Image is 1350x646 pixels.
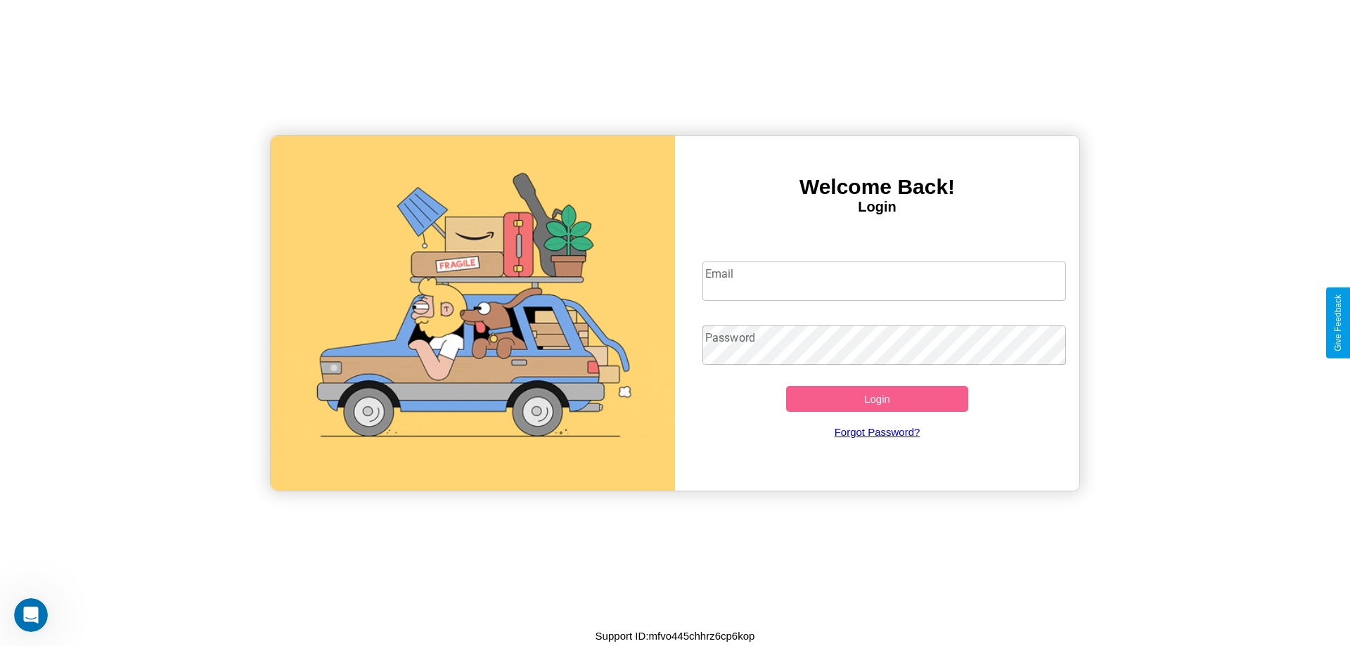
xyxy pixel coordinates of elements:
[675,199,1079,215] h4: Login
[786,386,968,412] button: Login
[271,136,675,491] img: gif
[1333,295,1343,351] div: Give Feedback
[675,175,1079,199] h3: Welcome Back!
[14,598,48,632] iframe: Intercom live chat
[596,626,755,645] p: Support ID: mfvo445chhrz6cp6kop
[695,412,1060,452] a: Forgot Password?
